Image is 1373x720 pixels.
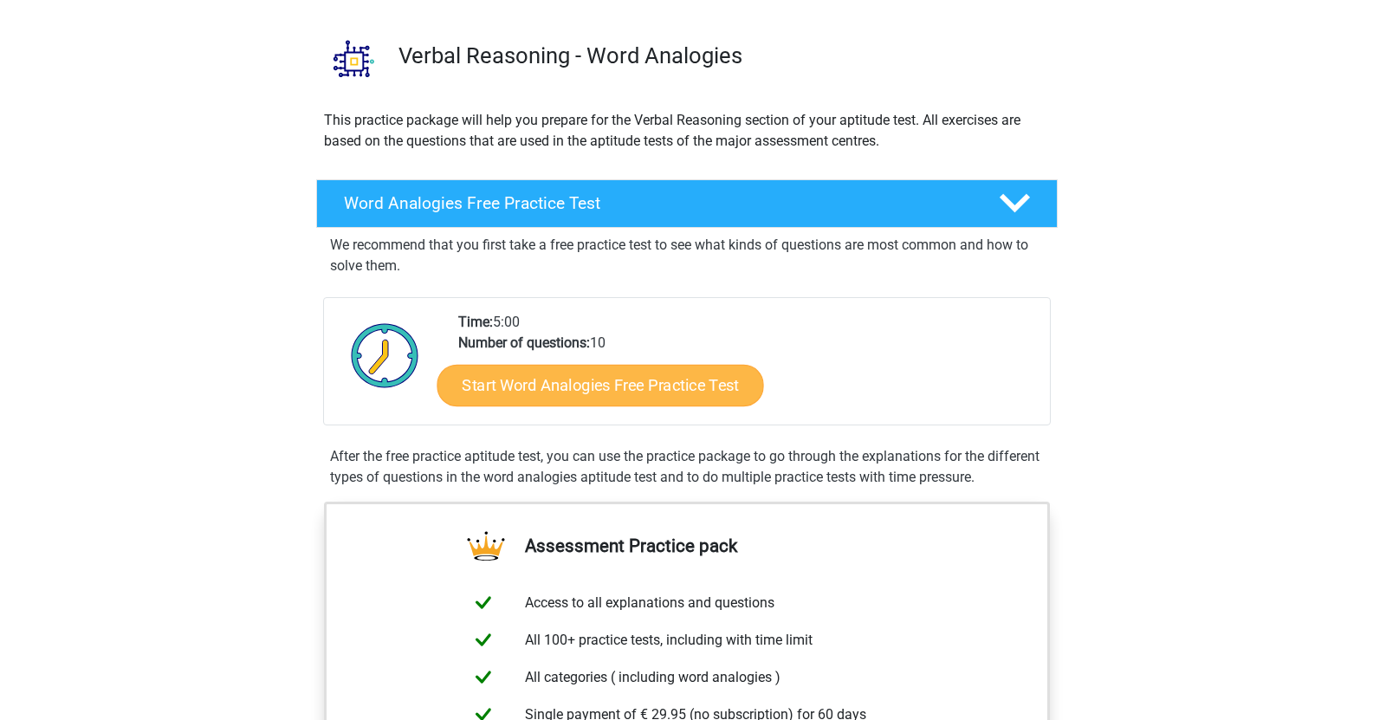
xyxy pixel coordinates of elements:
[344,193,971,213] h4: Word Analogies Free Practice Test
[324,110,1050,152] p: This practice package will help you prepare for the Verbal Reasoning section of your aptitude tes...
[458,334,590,351] b: Number of questions:
[330,235,1044,276] p: We recommend that you first take a free practice test to see what kinds of questions are most com...
[437,364,763,405] a: Start Word Analogies Free Practice Test
[317,22,391,95] img: word analogies
[445,312,1049,425] div: 5:00 10
[309,179,1065,228] a: Word Analogies Free Practice Test
[341,312,429,399] img: Clock
[323,446,1051,488] div: After the free practice aptitude test, you can use the practice package to go through the explana...
[458,314,493,330] b: Time:
[398,42,1044,69] h3: Verbal Reasoning - Word Analogies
